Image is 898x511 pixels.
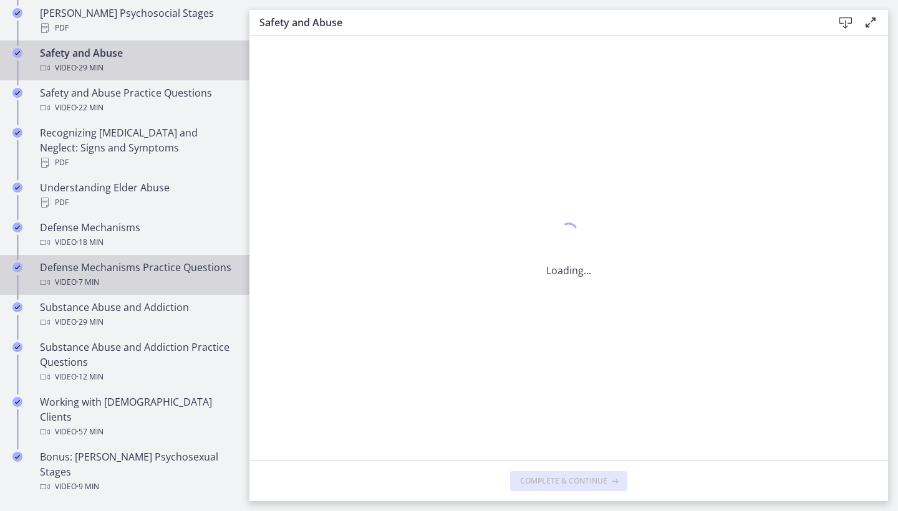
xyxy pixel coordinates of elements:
[546,263,591,278] p: Loading...
[40,340,234,384] div: Substance Abuse and Addiction Practice Questions
[40,479,234,494] div: Video
[12,342,22,352] i: Completed
[510,471,627,491] button: Complete & continue
[12,8,22,18] i: Completed
[12,183,22,193] i: Completed
[40,125,234,170] div: Recognizing [MEDICAL_DATA] and Neglect: Signs and Symptoms
[40,60,234,75] div: Video
[40,315,234,330] div: Video
[259,15,813,30] h3: Safety and Abuse
[40,180,234,210] div: Understanding Elder Abuse
[40,235,234,250] div: Video
[77,60,104,75] span: · 29 min
[40,424,234,439] div: Video
[12,452,22,462] i: Completed
[40,260,234,290] div: Defense Mechanisms Practice Questions
[40,220,234,250] div: Defense Mechanisms
[40,155,234,170] div: PDF
[40,195,234,210] div: PDF
[77,370,104,384] span: · 12 min
[40,394,234,439] div: Working with [DEMOGRAPHIC_DATA] Clients
[12,302,22,312] i: Completed
[12,222,22,232] i: Completed
[546,219,591,248] div: 1
[77,479,99,494] span: · 9 min
[77,100,104,115] span: · 22 min
[40,300,234,330] div: Substance Abuse and Addiction
[12,88,22,98] i: Completed
[40,449,234,494] div: Bonus: [PERSON_NAME] Psychosexual Stages
[12,48,22,58] i: Completed
[77,235,104,250] span: · 18 min
[40,370,234,384] div: Video
[77,424,104,439] span: · 57 min
[40,85,234,115] div: Safety and Abuse Practice Questions
[40,275,234,290] div: Video
[12,262,22,272] i: Completed
[40,21,234,36] div: PDF
[520,476,607,486] span: Complete & continue
[40,45,234,75] div: Safety and Abuse
[40,100,234,115] div: Video
[12,397,22,407] i: Completed
[40,6,234,36] div: [PERSON_NAME] Psychosocial Stages
[77,275,99,290] span: · 7 min
[77,315,104,330] span: · 29 min
[12,128,22,138] i: Completed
